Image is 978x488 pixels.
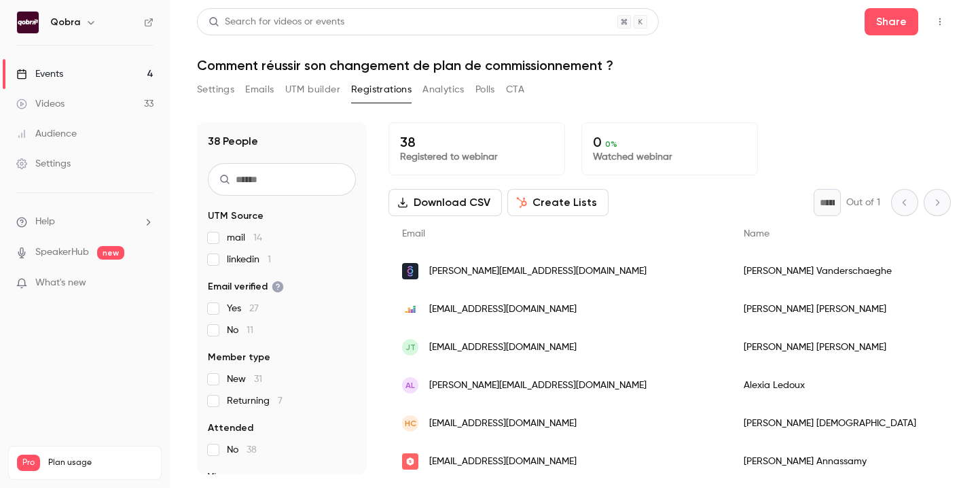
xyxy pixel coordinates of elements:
span: [EMAIL_ADDRESS][DOMAIN_NAME] [429,302,577,317]
button: Analytics [422,79,465,101]
span: [EMAIL_ADDRESS][DOMAIN_NAME] [429,417,577,431]
span: Email verified [208,280,284,294]
span: No [227,443,257,457]
span: UTM Source [208,209,264,223]
p: 38 [400,134,554,150]
span: [EMAIL_ADDRESS][DOMAIN_NAME] [429,341,577,355]
div: [PERSON_NAME] Vanderschaeghe [730,252,972,290]
span: 38 [247,445,257,455]
div: Events [16,67,63,81]
span: 11 [247,326,253,335]
span: Pro [17,455,40,471]
button: Create Lists [507,189,609,216]
span: Returning [227,394,283,408]
img: getclone.io [402,263,418,279]
li: help-dropdown-opener [16,215,153,229]
button: Share [865,8,918,35]
span: 31 [254,374,262,384]
div: [PERSON_NAME] [DEMOGRAPHIC_DATA] [730,404,972,442]
span: 1 [268,255,271,264]
span: New [227,372,262,386]
span: 27 [249,304,259,313]
span: Plan usage [48,457,153,468]
span: Help [35,215,55,229]
span: Name [744,229,769,239]
span: Views [208,470,234,484]
h1: 38 People [208,133,258,150]
button: Polls [475,79,495,101]
span: 0 % [605,139,617,149]
button: UTM builder [285,79,340,101]
button: Registrations [351,79,412,101]
div: Videos [16,97,65,111]
span: HC [405,417,416,430]
div: [PERSON_NAME] Annassamy [730,442,972,481]
span: No [227,324,253,337]
h1: Comment réussir son changement de plan de commissionnement ? [197,57,951,73]
a: SpeakerHub [35,245,89,260]
span: new [97,246,124,260]
div: [PERSON_NAME] [PERSON_NAME] [730,290,972,328]
div: Audience [16,127,77,141]
img: deezer.com [402,301,418,317]
p: 0 [593,134,746,150]
h6: Qobra [50,16,80,29]
span: Yes [227,302,259,315]
span: [EMAIL_ADDRESS][DOMAIN_NAME] [429,455,577,469]
p: Watched webinar [593,150,746,164]
span: Attended [208,421,253,435]
span: [PERSON_NAME][EMAIL_ADDRESS][DOMAIN_NAME] [429,264,647,279]
button: Emails [245,79,274,101]
span: Member type [208,351,270,364]
span: mail [227,231,262,245]
span: AL [405,379,415,391]
button: CTA [506,79,524,101]
span: 7 [278,396,283,406]
span: [PERSON_NAME][EMAIL_ADDRESS][DOMAIN_NAME] [429,379,647,393]
span: linkedin [227,253,271,266]
div: [PERSON_NAME] [PERSON_NAME] [730,328,972,366]
div: Settings [16,157,71,171]
button: Download CSV [388,189,502,216]
p: Registered to webinar [400,150,554,164]
button: Settings [197,79,234,101]
div: Alexia Ledoux [730,366,972,404]
span: What's new [35,276,86,290]
img: Qobra [17,12,39,33]
span: Email [402,229,425,239]
span: 14 [253,233,262,243]
img: superprof.com [402,453,418,470]
span: JT [405,341,416,353]
p: Out of 1 [846,196,880,209]
div: Search for videos or events [209,15,344,29]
